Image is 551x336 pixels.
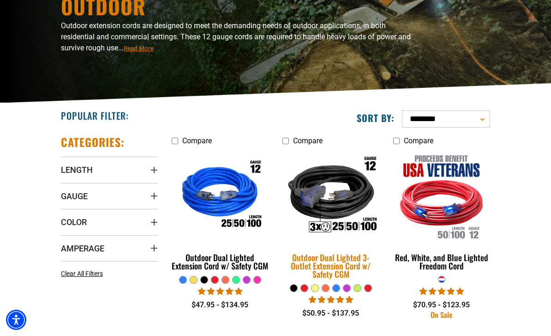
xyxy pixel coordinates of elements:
div: On Sale [393,311,490,318]
span: Gauge [61,191,88,202]
img: Red, White, and Blue Lighted Freedom Cord [392,151,491,241]
span: Clear All Filters [61,270,103,277]
span: 5.00 stars [419,287,464,296]
a: Clear All Filters [61,269,107,279]
span: Color [61,217,87,227]
div: Outdoor Dual Lighted 3-Outlet Extension Cord w/ Safety CGM [282,253,379,278]
span: 4.81 stars [198,287,242,296]
summary: Color [61,209,158,235]
h2: Categories: [61,135,125,149]
div: $47.95 - $134.95 [172,299,269,311]
img: Outdoor Dual Lighted 3-Outlet Extension Cord w/ Safety CGM [275,146,386,246]
span: Amperage [61,243,104,254]
div: Outdoor Dual Lighted Extension Cord w/ Safety CGM [172,253,269,270]
div: Accessibility Menu [6,310,26,330]
img: Outdoor Dual Lighted Extension Cord w/ Safety CGM [170,151,270,241]
a: Outdoor Dual Lighted 3-Outlet Extension Cord w/ Safety CGM Outdoor Dual Lighted 3-Outlet Extensio... [282,150,379,284]
h2: Popular Filter: [61,110,129,122]
div: Red, White, and Blue Lighted Freedom Cord [393,253,490,270]
summary: Gauge [61,183,158,209]
div: $70.95 - $123.95 [393,299,490,311]
span: Compare [404,136,433,145]
span: 4.80 stars [309,295,353,304]
label: Sort by: [357,112,395,124]
div: $50.95 - $137.95 [282,308,379,319]
span: Read More [124,45,154,52]
span: Compare [293,136,323,145]
a: Outdoor Dual Lighted Extension Cord w/ Safety CGM Outdoor Dual Lighted Extension Cord w/ Safety CGM [172,150,269,275]
a: Red, White, and Blue Lighted Freedom Cord Red, White, and Blue Lighted Freedom Cord [393,150,490,275]
span: Compare [182,136,212,145]
span: Length [61,165,93,175]
summary: Amperage [61,235,158,261]
summary: Length [61,157,158,183]
span: Outdoor extension cords are designed to meet the demanding needs of outdoor applications, in both... [61,21,411,52]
